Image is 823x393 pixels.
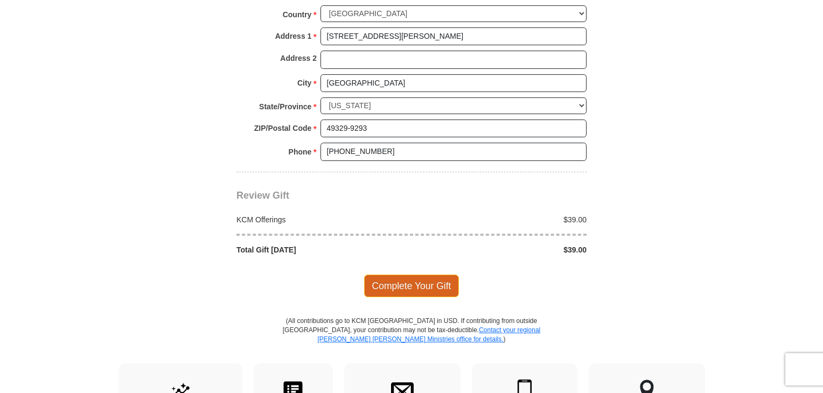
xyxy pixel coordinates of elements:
[254,121,312,136] strong: ZIP/Postal Code
[412,214,592,225] div: $39.00
[283,7,312,22] strong: Country
[282,317,541,363] p: (All contributions go to KCM [GEOGRAPHIC_DATA] in USD. If contributing from outside [GEOGRAPHIC_D...
[231,214,412,225] div: KCM Offerings
[231,244,412,255] div: Total Gift [DATE]
[236,190,289,201] span: Review Gift
[275,29,312,44] strong: Address 1
[280,51,317,66] strong: Address 2
[364,275,459,297] span: Complete Your Gift
[259,99,311,114] strong: State/Province
[297,75,311,90] strong: City
[412,244,592,255] div: $39.00
[289,144,312,159] strong: Phone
